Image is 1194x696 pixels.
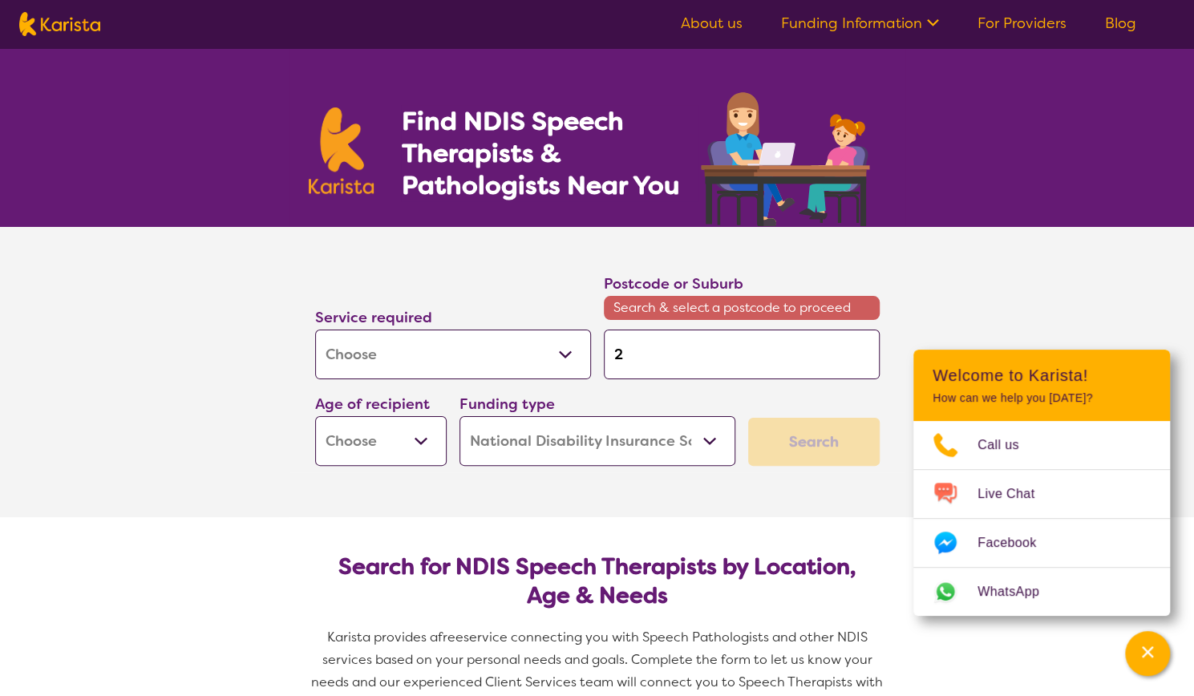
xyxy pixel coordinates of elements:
[913,568,1170,616] a: Web link opens in a new tab.
[604,330,880,379] input: Type
[328,552,867,610] h2: Search for NDIS Speech Therapists by Location, Age & Needs
[309,107,374,194] img: Karista logo
[913,421,1170,616] ul: Choose channel
[401,105,698,201] h1: Find NDIS Speech Therapists & Pathologists Near You
[688,87,886,227] img: speech-therapy
[977,482,1054,506] span: Live Chat
[438,629,463,645] span: free
[1125,631,1170,676] button: Channel Menu
[913,350,1170,616] div: Channel Menu
[604,274,743,293] label: Postcode or Suburb
[977,580,1058,604] span: WhatsApp
[933,391,1151,405] p: How can we help you [DATE]?
[459,395,555,414] label: Funding type
[604,296,880,320] span: Search & select a postcode to proceed
[315,395,430,414] label: Age of recipient
[977,433,1038,457] span: Call us
[781,14,939,33] a: Funding Information
[327,629,438,645] span: Karista provides a
[315,308,432,327] label: Service required
[977,531,1055,555] span: Facebook
[977,14,1067,33] a: For Providers
[681,14,743,33] a: About us
[933,366,1151,385] h2: Welcome to Karista!
[1105,14,1136,33] a: Blog
[19,12,100,36] img: Karista logo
